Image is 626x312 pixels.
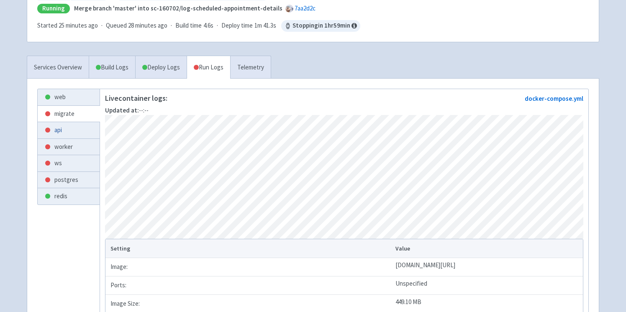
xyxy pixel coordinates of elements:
[38,106,100,122] a: migrate
[393,239,583,258] th: Value
[105,106,139,114] strong: Updated at:
[295,4,316,12] a: 7aa2d2c
[254,21,276,31] span: 1m 41.3s
[89,56,135,79] a: Build Logs
[221,21,253,31] span: Deploy time
[37,4,70,13] div: Running
[38,188,100,205] a: redis
[27,56,89,79] a: Services Overview
[230,56,271,79] a: Telemetry
[38,139,100,155] a: worker
[525,95,583,102] a: docker-compose.yml
[105,258,393,276] td: Image:
[105,239,393,258] th: Setting
[38,172,100,188] a: postgres
[105,94,167,102] p: Live container logs:
[38,122,100,138] a: api
[393,258,583,276] td: [DOMAIN_NAME][URL]
[74,4,282,12] strong: Merge branch 'master' into sc-160702/log-scheduled-appointment-details
[38,155,100,171] a: ws
[135,56,187,79] a: Deploy Logs
[281,20,360,32] span: Stopping in 1 hr 59 min
[37,21,98,29] span: Started
[37,20,360,32] div: · · ·
[203,21,213,31] span: 4.6s
[175,21,202,31] span: Build time
[187,56,230,79] a: Run Logs
[106,21,167,29] span: Queued
[393,276,583,294] td: Unspecified
[38,89,100,105] a: web
[128,21,167,29] time: 28 minutes ago
[59,21,98,29] time: 25 minutes ago
[105,106,149,114] span: --:--
[105,276,393,294] td: Ports:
